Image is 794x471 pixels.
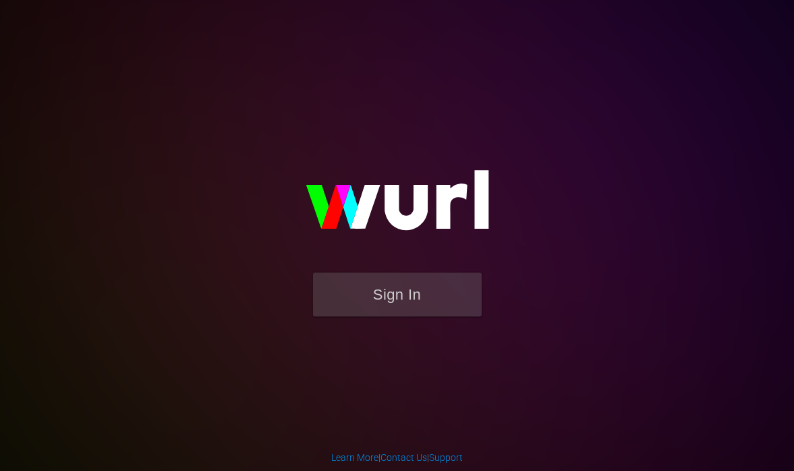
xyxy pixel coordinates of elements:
[331,451,463,464] div: | |
[262,141,532,272] img: wurl-logo-on-black-223613ac3d8ba8fe6dc639794a292ebdb59501304c7dfd60c99c58986ef67473.svg
[429,452,463,463] a: Support
[331,452,378,463] a: Learn More
[313,273,482,316] button: Sign In
[380,452,427,463] a: Contact Us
